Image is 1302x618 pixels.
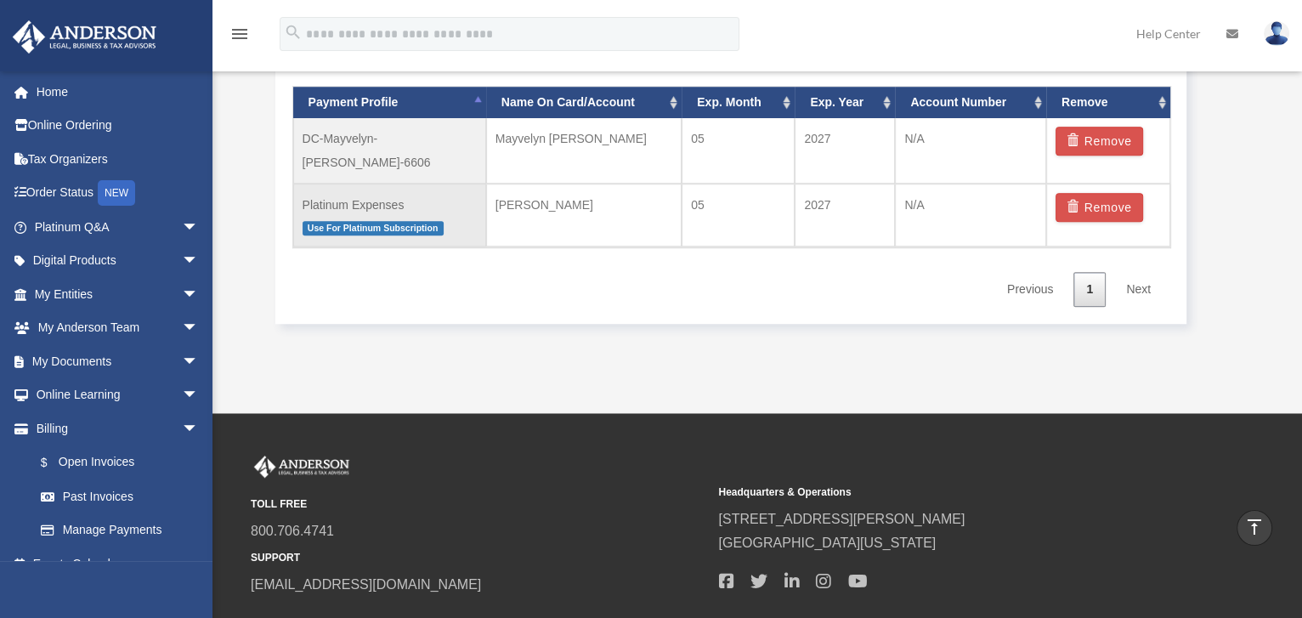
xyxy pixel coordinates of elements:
[895,87,1046,118] th: Account Number: activate to sort column ascending
[50,452,59,473] span: $
[251,549,706,567] small: SUPPORT
[182,311,216,346] span: arrow_drop_down
[718,512,965,526] a: [STREET_ADDRESS][PERSON_NAME]
[1264,21,1289,46] img: User Pic
[182,411,216,446] span: arrow_drop_down
[486,118,682,184] td: Mayvelyn [PERSON_NAME]
[182,344,216,379] span: arrow_drop_down
[1056,127,1143,156] button: Remove
[182,244,216,279] span: arrow_drop_down
[718,484,1174,502] small: Headquarters & Operations
[12,277,224,311] a: My Entitiesarrow_drop_down
[251,496,706,513] small: TOLL FREE
[12,311,224,345] a: My Anderson Teamarrow_drop_down
[12,244,224,278] a: Digital Productsarrow_drop_down
[12,344,224,378] a: My Documentsarrow_drop_down
[486,184,682,247] td: [PERSON_NAME]
[229,30,250,44] a: menu
[12,142,224,176] a: Tax Organizers
[293,87,486,118] th: Payment Profile: activate to sort column descending
[12,109,224,143] a: Online Ordering
[12,547,224,581] a: Events Calendar
[293,118,486,184] td: DC-Mayvelyn-[PERSON_NAME]-6606
[293,184,486,247] td: Platinum Expenses
[251,577,481,592] a: [EMAIL_ADDRESS][DOMAIN_NAME]
[182,210,216,245] span: arrow_drop_down
[182,277,216,312] span: arrow_drop_down
[682,184,795,247] td: 05
[12,75,224,109] a: Home
[895,118,1046,184] td: N/A
[251,524,334,538] a: 800.706.4741
[994,272,1066,307] a: Previous
[12,176,224,211] a: Order StatusNEW
[229,24,250,44] i: menu
[795,184,895,247] td: 2027
[1056,193,1143,222] button: Remove
[486,87,682,118] th: Name On Card/Account: activate to sort column ascending
[98,180,135,206] div: NEW
[182,378,216,413] span: arrow_drop_down
[284,23,303,42] i: search
[895,184,1046,247] td: N/A
[12,210,224,244] a: Platinum Q&Aarrow_drop_down
[795,118,895,184] td: 2027
[682,87,795,118] th: Exp. Month: activate to sort column ascending
[8,20,161,54] img: Anderson Advisors Platinum Portal
[1073,272,1106,307] a: 1
[24,445,224,480] a: $Open Invoices
[682,118,795,184] td: 05
[12,378,224,412] a: Online Learningarrow_drop_down
[12,411,224,445] a: Billingarrow_drop_down
[718,536,936,550] a: [GEOGRAPHIC_DATA][US_STATE]
[1046,87,1170,118] th: Remove: activate to sort column ascending
[24,479,224,513] a: Past Invoices
[795,87,895,118] th: Exp. Year: activate to sort column ascending
[24,513,216,547] a: Manage Payments
[1237,510,1272,546] a: vertical_align_top
[1244,517,1265,537] i: vertical_align_top
[1113,272,1163,307] a: Next
[251,456,353,478] img: Anderson Advisors Platinum Portal
[303,221,444,235] span: Use For Platinum Subscription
